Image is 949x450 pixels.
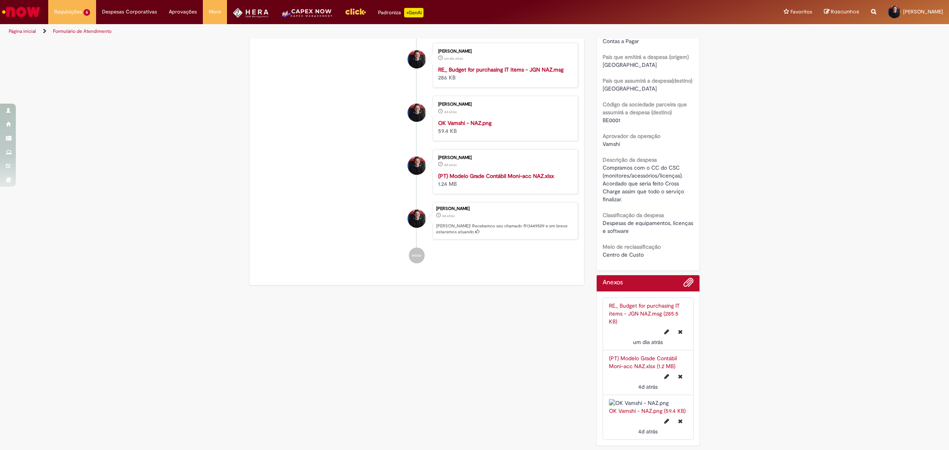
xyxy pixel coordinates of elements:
span: Aprovações [169,8,197,16]
div: Pedro [408,50,426,68]
img: CapexLogo5.png [280,8,333,24]
span: Despesas Corporativas [102,8,157,16]
span: Vamshi [603,140,620,147]
p: [PERSON_NAME]! Recebemos seu chamado R13449509 e em breve estaremos atuando. [436,223,574,235]
span: 4d atrás [638,428,658,435]
time: 26/08/2025 16:27:52 [442,214,455,218]
b: País que assumirá a despesa(destino) [603,77,692,84]
button: Editar nome de arquivo RE_ Budget for purchasing IT items - JGN NAZ.msg [660,325,674,338]
div: Pedro [408,157,426,175]
a: OK Vamshi - NAZ.png [438,119,492,127]
b: Classificação da despesa [603,212,664,219]
span: Favoritos [790,8,812,16]
div: Padroniza [378,8,423,17]
time: 28/08/2025 09:13:57 [444,56,463,61]
span: 4d atrás [444,110,457,114]
span: Compramos com o CC do CSC (monitores/acessórios/licenças). Acordado que seria feito Cross Charge ... [603,164,686,203]
b: Aprovador da operação [603,132,660,140]
a: Formulário de Atendimento [53,28,112,34]
button: Excluir OK Vamshi - NAZ.png [673,415,687,427]
b: Código da sociedade parceira que assumirá a despesa (destino) [603,101,687,116]
span: 4d atrás [444,163,457,167]
a: RE_ Budget for purchasing IT items - JGN NAZ.msg [438,66,563,73]
span: um dia atrás [444,56,463,61]
div: [PERSON_NAME] [438,155,570,160]
div: [PERSON_NAME] [436,206,574,211]
div: [PERSON_NAME] [438,49,570,54]
b: Descrição da despesa [603,156,657,163]
a: Página inicial [9,28,36,34]
span: um dia atrás [633,338,663,346]
a: (PT) Modelo Grade Contábil Moni-acc NAZ.xlsx (1.2 MB) [609,355,677,370]
div: 286 KB [438,66,570,81]
button: Excluir (PT) Modelo Grade Contábil Moni-acc NAZ.xlsx [673,370,687,383]
div: Pedro [408,104,426,122]
div: Pedro [408,210,426,228]
span: Requisições [54,8,82,16]
a: Rascunhos [824,8,859,16]
button: Editar nome de arquivo (PT) Modelo Grade Contábil Moni-acc NAZ.xlsx [660,370,674,383]
img: OK Vamshi - NAZ.png [609,399,688,407]
button: Adicionar anexos [683,277,694,291]
span: 4d atrás [442,214,455,218]
div: [PERSON_NAME] [438,102,570,107]
span: More [209,8,221,16]
a: OK Vamshi - NAZ.png (59.4 KB) [609,407,686,414]
img: click_logo_yellow_360x200.png [345,6,366,17]
li: Pedro [255,202,578,240]
span: 6 [83,9,90,16]
time: 26/08/2025 16:25:39 [638,428,658,435]
time: 26/08/2025 16:25:39 [444,163,457,167]
time: 26/08/2025 16:25:39 [444,110,457,114]
button: Excluir RE_ Budget for purchasing IT items - JGN NAZ.msg [673,325,687,338]
div: 1.24 MB [438,172,570,188]
span: [GEOGRAPHIC_DATA] [603,61,657,68]
a: RE_ Budget for purchasing IT items - JGN NAZ.msg (285.5 KB) [609,302,680,325]
span: Rascunhos [831,8,859,15]
span: Centro de Custo [603,251,644,258]
span: [GEOGRAPHIC_DATA] [603,85,657,92]
span: 4d atrás [638,383,658,390]
span: BE0001 [603,117,620,124]
time: 28/08/2025 09:13:57 [633,338,663,346]
img: HeraLogo.png [233,8,269,18]
span: Contas a Pagar [603,38,639,45]
img: ServiceNow [1,4,42,20]
span: Despesas de equipamentos, licenças e software [603,219,695,234]
ul: Trilhas de página [6,24,627,39]
button: Editar nome de arquivo OK Vamshi - NAZ.png [660,415,674,427]
span: [PERSON_NAME] [903,8,943,15]
h2: Anexos [603,279,623,286]
a: (PT) Modelo Grade Contábil Moni-acc NAZ.xlsx [438,172,554,180]
div: 59.4 KB [438,119,570,135]
b: País que emitirá a despesa (origem) [603,53,689,61]
b: Meio de reclassificação [603,243,661,250]
p: +GenAi [404,8,423,17]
